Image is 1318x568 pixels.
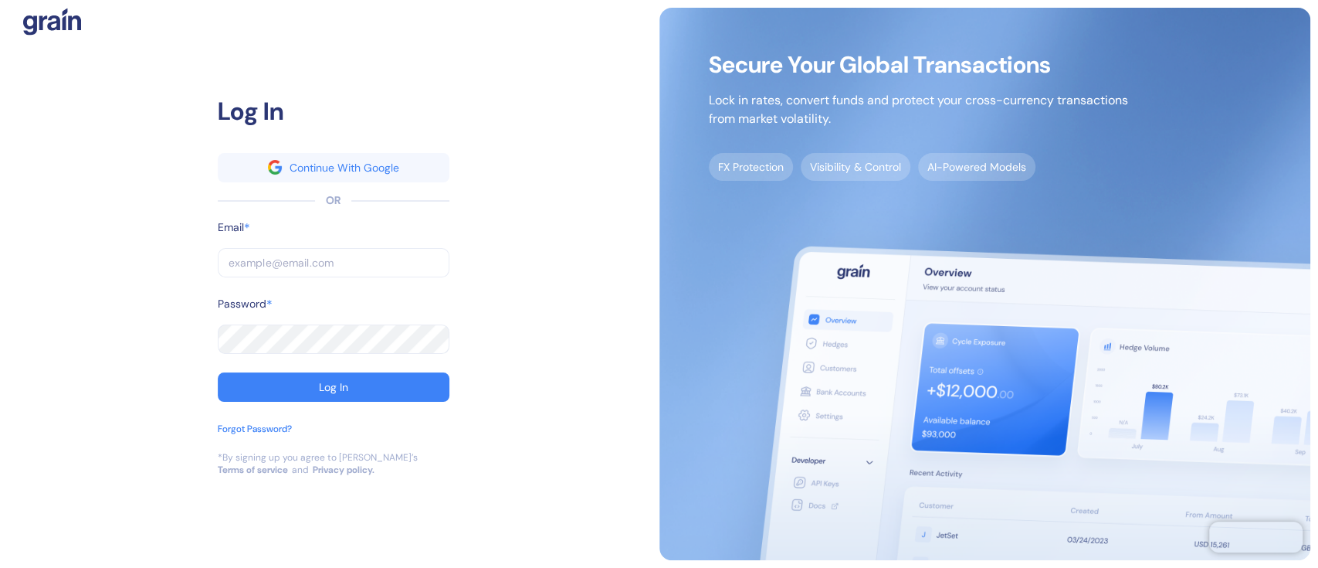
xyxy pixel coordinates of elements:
[218,296,266,312] label: Password
[218,372,449,402] button: Log In
[709,57,1128,73] span: Secure Your Global Transactions
[218,422,292,451] button: Forgot Password?
[292,464,309,476] div: and
[801,153,910,181] span: Visibility & Control
[268,160,282,174] img: google
[918,153,1035,181] span: AI-Powered Models
[709,153,793,181] span: FX Protection
[218,451,418,464] div: *By signing up you agree to [PERSON_NAME]’s
[326,192,341,209] div: OR
[218,248,449,277] input: example@email.com
[319,382,348,393] div: Log In
[218,93,449,130] div: Log In
[1209,522,1303,553] iframe: Chatra live chat
[709,91,1128,128] p: Lock in rates, convert funds and protect your cross-currency transactions from market volatility.
[218,153,449,182] button: googleContinue With Google
[218,422,292,436] div: Forgot Password?
[218,464,288,476] a: Terms of service
[659,8,1311,560] img: signup-main-image
[290,162,399,173] div: Continue With Google
[23,8,81,36] img: logo
[218,219,244,236] label: Email
[313,464,374,476] a: Privacy policy.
